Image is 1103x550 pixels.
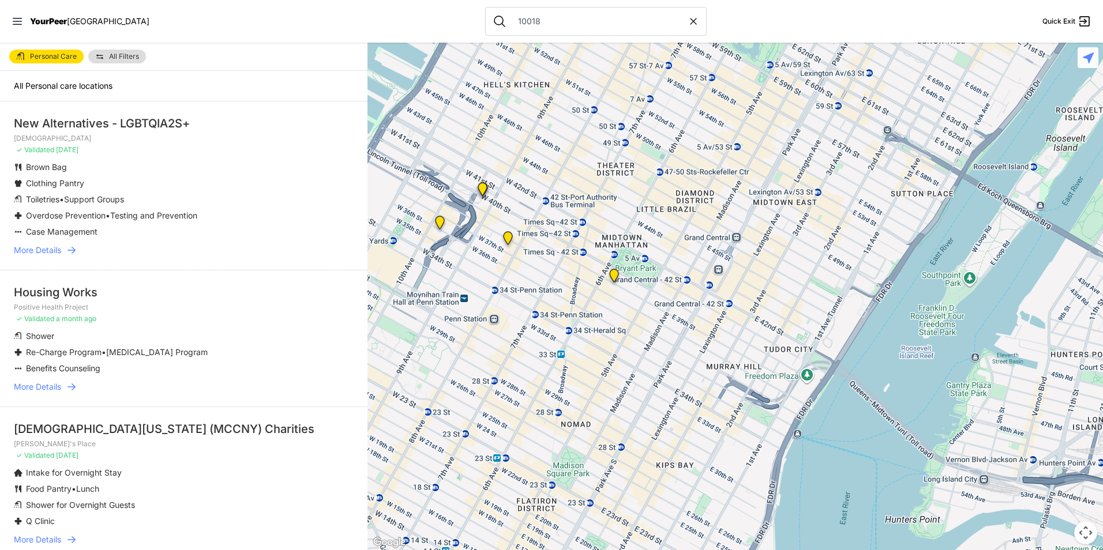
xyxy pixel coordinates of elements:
[26,178,84,188] span: Clothing Pantry
[26,484,72,494] span: Food Pantry
[14,439,354,449] p: [PERSON_NAME]'s Place
[14,284,354,300] div: Housing Works
[64,194,124,204] span: Support Groups
[102,347,106,357] span: •
[30,53,77,60] span: Personal Care
[14,134,354,143] p: [DEMOGRAPHIC_DATA]
[26,468,122,477] span: Intake for Overnight Stay
[106,347,208,357] span: [MEDICAL_DATA] Program
[56,451,78,459] span: [DATE]
[1074,521,1097,544] button: Map camera controls
[30,18,149,25] a: YourPeer[GEOGRAPHIC_DATA]
[14,115,354,131] div: New Alternatives - LGBTQIA2S+
[14,534,354,545] a: More Details
[26,194,59,204] span: Toiletries
[511,16,688,27] input: Search
[370,535,408,550] img: Google
[14,303,354,312] p: Positive Health Project
[16,451,54,459] span: ✓ Validated
[59,194,64,204] span: •
[16,145,54,154] span: ✓ Validated
[1042,17,1075,26] span: Quick Exit
[14,381,354,393] a: More Details
[26,331,54,341] span: Shower
[110,210,197,220] span: Testing and Prevention
[1042,14,1091,28] a: Quick Exit
[26,363,100,373] span: Benefits Counseling
[14,534,61,545] span: More Details
[14,421,354,437] div: [DEMOGRAPHIC_DATA][US_STATE] (MCCNY) Charities
[26,227,97,236] span: Case Management
[9,50,84,63] a: Personal Care
[14,81,112,91] span: All Personal care locations
[14,244,354,256] a: More Details
[26,162,67,172] span: Brown Bag
[26,516,55,526] span: Q Clinic
[370,535,408,550] a: Open this area in Google Maps (opens a new window)
[16,314,54,323] span: ✓ Validated
[67,16,149,26] span: [GEOGRAPHIC_DATA]
[106,210,110,220] span: •
[56,145,78,154] span: [DATE]
[496,227,520,254] div: Positive Health Project
[26,210,106,220] span: Overdose Prevention
[56,314,96,323] span: a month ago
[26,500,135,510] span: Shower for Overnight Guests
[428,211,452,239] div: Sylvia's Place
[26,347,102,357] span: Re-Charge Program
[30,16,67,26] span: YourPeer
[76,484,99,494] span: Lunch
[109,53,139,60] span: All Filters
[88,50,146,63] a: All Filters
[471,178,495,205] div: Metro Baptist Church
[471,178,494,205] div: Metro Baptist Church
[72,484,76,494] span: •
[14,381,61,393] span: More Details
[14,244,61,256] span: More Details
